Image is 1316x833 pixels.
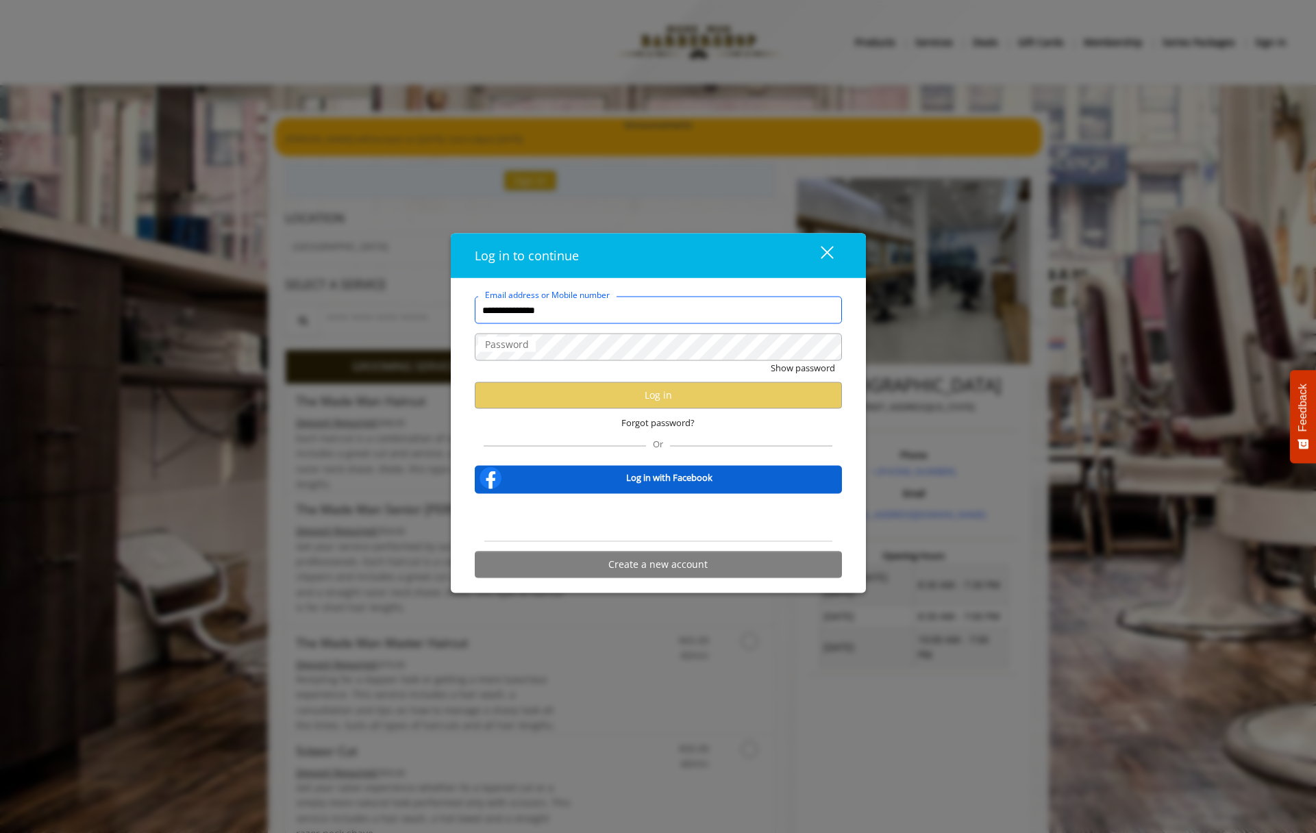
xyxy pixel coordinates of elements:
[626,471,712,485] b: Log in with Facebook
[1297,384,1309,432] span: Feedback
[621,415,695,430] span: Forgot password?
[475,334,842,361] input: Password
[477,464,504,491] img: facebook-logo
[475,382,842,408] button: Log in
[478,288,617,301] label: Email address or Mobile number
[475,297,842,324] input: Email address or Mobile number
[795,241,842,269] button: close dialog
[475,247,579,264] span: Log in to continue
[475,551,842,577] button: Create a new account
[646,437,670,449] span: Or
[588,502,728,532] iframe: Sign in with Google Button
[478,337,536,352] label: Password
[771,361,835,375] button: Show password
[1290,370,1316,463] button: Feedback - Show survey
[805,245,832,266] div: close dialog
